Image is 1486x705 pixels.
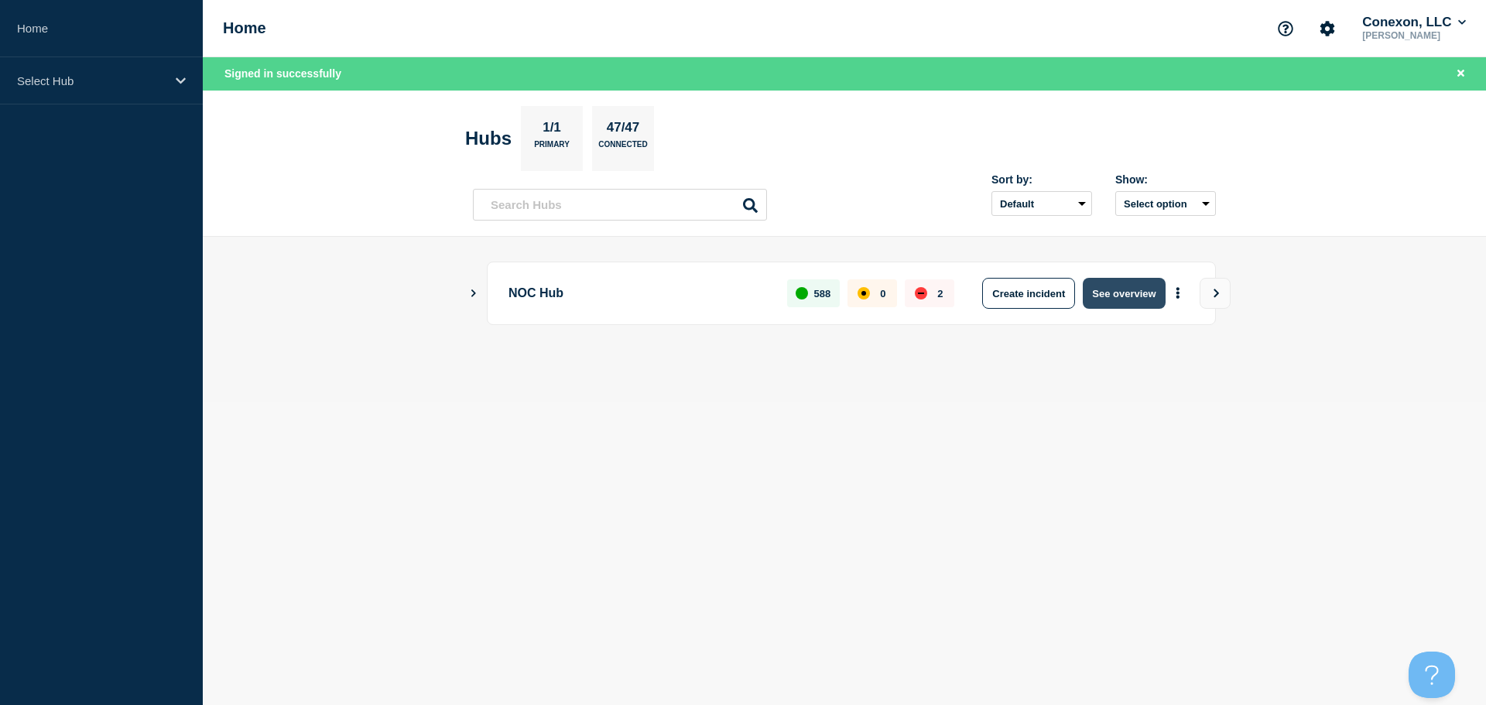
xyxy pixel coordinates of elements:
[982,278,1075,309] button: Create incident
[814,288,831,299] p: 588
[224,67,341,80] span: Signed in successfully
[880,288,885,299] p: 0
[473,189,767,221] input: Search Hubs
[17,74,166,87] p: Select Hub
[796,287,808,299] div: up
[598,140,647,156] p: Connected
[508,278,769,309] p: NOC Hub
[915,287,927,299] div: down
[470,288,478,299] button: Show Connected Hubs
[601,120,645,140] p: 47/47
[534,140,570,156] p: Primary
[1269,12,1302,45] button: Support
[465,128,512,149] h2: Hubs
[1083,278,1165,309] button: See overview
[1409,652,1455,698] iframe: Help Scout Beacon - Open
[937,288,943,299] p: 2
[1359,30,1469,41] p: [PERSON_NAME]
[1359,15,1469,30] button: Conexon, LLC
[1200,278,1231,309] button: View
[1115,191,1216,216] button: Select option
[1311,12,1344,45] button: Account settings
[991,173,1092,186] div: Sort by:
[537,120,567,140] p: 1/1
[1168,279,1188,308] button: More actions
[223,19,266,37] h1: Home
[1451,65,1471,83] button: Close banner
[858,287,870,299] div: affected
[1115,173,1216,186] div: Show:
[991,191,1092,216] select: Sort by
